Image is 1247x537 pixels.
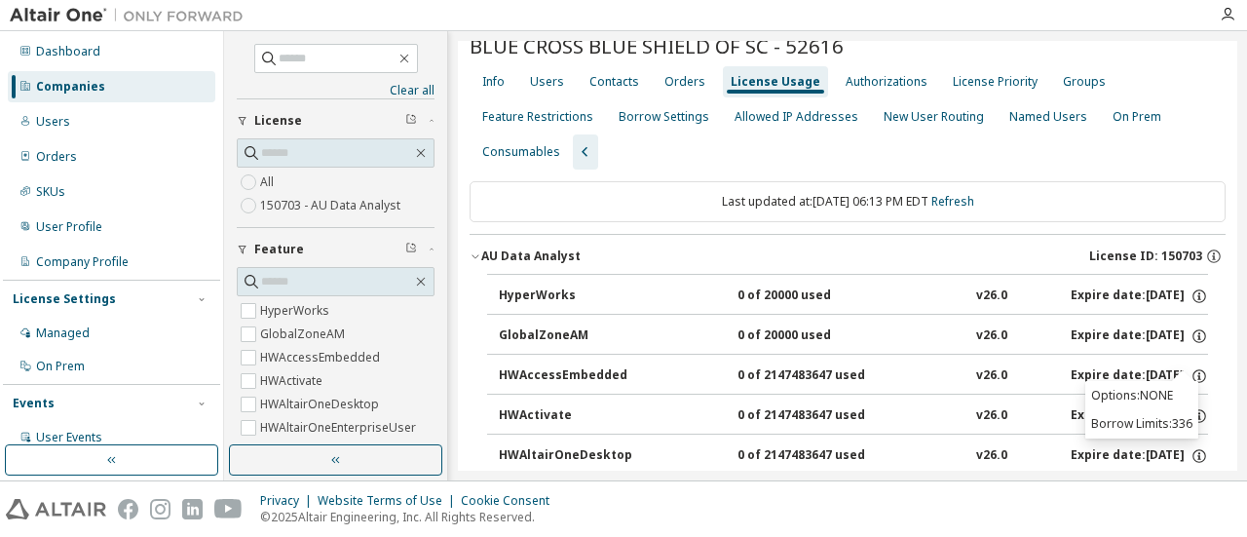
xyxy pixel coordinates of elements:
div: Borrow Settings [619,109,709,125]
div: v26.0 [976,447,1007,465]
div: HWAltairOneDesktop [499,447,674,465]
div: Website Terms of Use [318,493,461,509]
button: HWAccessEmbedded0 of 2147483647 usedv26.0Expire date:[DATE] [499,355,1208,398]
button: HWAltairOneDesktop0 of 2147483647 usedv26.0Expire date:[DATE] [499,435,1208,478]
label: HyperWorks [260,299,333,323]
div: Events [13,396,55,411]
p: Borrow Limits: 336 [1091,415,1192,432]
div: License Settings [13,291,116,307]
div: HyperWorks [499,288,674,305]
div: Named Users [1009,109,1087,125]
label: GlobalZoneAM [260,323,349,346]
div: 0 of 2147483647 used [737,407,913,425]
div: Expire date: [DATE] [1071,288,1208,305]
div: Cookie Consent [461,493,561,509]
a: Refresh [931,193,974,210]
span: License ID: 150703 [1089,249,1202,264]
button: Feature [237,228,435,271]
div: User Profile [36,219,102,235]
p: © 2025 Altair Engineering, Inc. All Rights Reserved. [260,509,561,525]
label: All [260,171,278,194]
div: Privacy [260,493,318,509]
div: User Events [36,430,102,445]
img: instagram.svg [150,499,170,519]
p: Options: NONE [1091,387,1192,403]
div: Last updated at: [DATE] 06:13 PM EDT [470,181,1226,222]
span: Clear filter [405,113,417,129]
div: 0 of 2147483647 used [737,447,913,465]
label: HWActivate [260,369,326,393]
div: Info [482,74,505,90]
div: Companies [36,79,105,95]
div: Orders [664,74,705,90]
div: v26.0 [976,367,1007,385]
button: License [237,99,435,142]
span: BLUE CROSS BLUE SHIELD OF SC - 52616 [470,32,844,59]
div: GlobalZoneAM [499,327,674,345]
div: Managed [36,326,90,341]
span: Feature [254,242,304,257]
div: HWAccessEmbedded [499,367,674,385]
div: Feature Restrictions [482,109,593,125]
div: v26.0 [976,327,1007,345]
div: HWActivate [499,407,674,425]
div: Orders [36,149,77,165]
div: On Prem [1113,109,1161,125]
img: altair_logo.svg [6,499,106,519]
div: Expire date: [DATE] [1071,407,1208,425]
span: Clear filter [405,242,417,257]
label: HWAltairOneDesktop [260,393,383,416]
label: HWAnalyticsWorkbench [260,440,396,463]
div: On Prem [36,359,85,374]
div: Users [36,114,70,130]
div: Users [530,74,564,90]
div: Expire date: [DATE] [1071,447,1208,465]
div: Groups [1063,74,1106,90]
div: New User Routing [884,109,984,125]
label: 150703 - AU Data Analyst [260,194,404,217]
div: AU Data Analyst [481,249,581,264]
div: License Usage [731,74,820,90]
div: Allowed IP Addresses [735,109,858,125]
span: License [254,113,302,129]
div: Company Profile [36,254,129,270]
button: GlobalZoneAM0 of 20000 usedv26.0Expire date:[DATE] [499,315,1208,358]
img: facebook.svg [118,499,138,519]
img: youtube.svg [214,499,243,519]
div: 0 of 20000 used [737,288,913,305]
button: AU Data AnalystLicense ID: 150703 [470,235,1226,278]
button: HyperWorks0 of 20000 usedv26.0Expire date:[DATE] [499,275,1208,318]
label: HWAltairOneEnterpriseUser [260,416,420,440]
img: linkedin.svg [182,499,203,519]
img: Altair One [10,6,253,25]
a: Clear all [237,83,435,98]
div: SKUs [36,184,65,200]
div: Expire date: [DATE] [1071,367,1208,385]
div: License Priority [953,74,1038,90]
div: Expire date: [DATE] [1071,327,1208,345]
div: Dashboard [36,44,100,59]
div: Contacts [589,74,639,90]
button: HWActivate0 of 2147483647 usedv26.0Expire date:[DATE] [499,395,1208,438]
div: v26.0 [976,407,1007,425]
div: Consumables [482,144,560,160]
div: Authorizations [846,74,927,90]
div: v26.0 [976,288,1007,305]
div: 0 of 2147483647 used [737,367,913,385]
div: 0 of 20000 used [737,327,913,345]
label: HWAccessEmbedded [260,346,384,369]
